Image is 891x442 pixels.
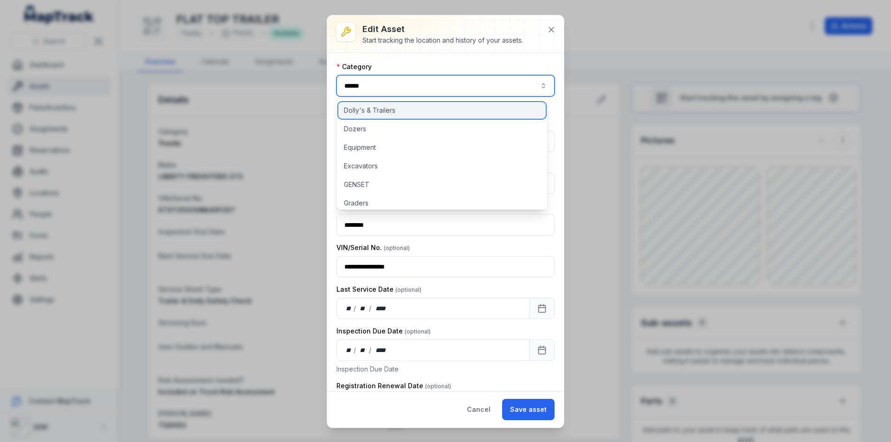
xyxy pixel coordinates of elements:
label: Category [336,62,372,71]
div: / [369,304,372,313]
span: Dolly's & Trailers [344,106,395,115]
div: month, [357,304,369,313]
div: month, [357,346,369,355]
button: Cancel [459,399,498,420]
span: Equipment [344,143,376,152]
div: / [354,346,357,355]
label: Registration Renewal Date [336,381,451,391]
label: Last Service Date [336,285,421,294]
div: / [369,346,372,355]
div: year, [372,304,389,313]
button: Save asset [502,399,555,420]
div: Start tracking the location and history of your assets. [362,36,523,45]
span: Graders [344,199,368,208]
label: VIN/Serial No. [336,243,410,252]
div: day, [344,304,354,313]
h3: Edit asset [362,23,523,36]
button: Calendar [529,340,555,361]
div: day, [344,346,354,355]
button: Calendar [529,298,555,319]
div: / [354,304,357,313]
span: GENSET [344,180,369,189]
div: year, [372,346,389,355]
label: Inspection Due Date [336,327,431,336]
p: Inspection Due Date [336,365,555,374]
span: Excavators [344,161,378,171]
span: Dozers [344,124,366,134]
